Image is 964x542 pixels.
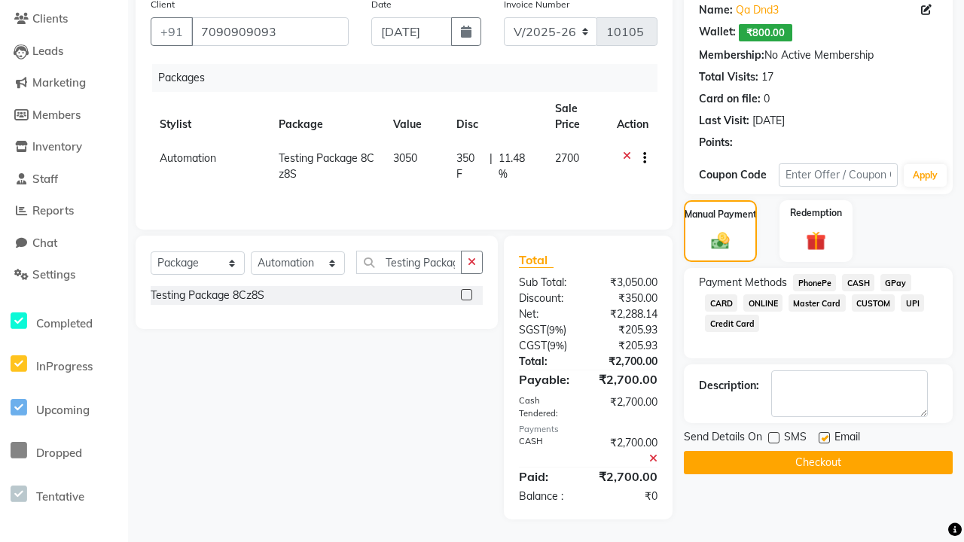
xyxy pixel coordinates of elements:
[32,203,74,218] span: Reports
[784,429,807,448] span: SMS
[151,288,264,303] div: Testing Package 8Cz8S
[793,274,836,291] span: PhonePe
[736,2,779,18] a: Qa Dnd3
[519,323,546,336] span: SGST
[706,230,735,251] img: _cash.svg
[901,294,924,312] span: UPI
[508,354,588,370] div: Total:
[852,294,895,312] span: CUSTOM
[699,2,733,18] div: Name:
[699,167,779,183] div: Coupon Code
[151,17,193,46] button: +91
[508,338,588,354] div: ( )
[549,324,563,336] span: 9%
[588,394,669,420] div: ₹2,700.00
[32,267,75,282] span: Settings
[588,322,669,338] div: ₹205.93
[546,92,608,142] th: Sale Price
[384,92,447,142] th: Value
[588,489,669,504] div: ₹0
[36,403,90,417] span: Upcoming
[550,340,564,352] span: 9%
[393,151,417,165] span: 3050
[789,294,846,312] span: Master Card
[743,294,782,312] span: ONLINE
[36,359,93,373] span: InProgress
[508,435,588,467] div: CASH
[834,429,860,448] span: Email
[699,47,764,63] div: Membership:
[588,291,669,306] div: ₹350.00
[684,429,762,448] span: Send Details On
[508,291,588,306] div: Discount:
[699,378,759,394] div: Description:
[588,275,669,291] div: ₹3,050.00
[508,306,588,322] div: Net:
[761,69,773,85] div: 17
[508,275,588,291] div: Sub Total:
[36,489,84,504] span: Tentative
[555,151,579,165] span: 2700
[447,92,546,142] th: Disc
[356,251,462,274] input: Search
[160,151,216,165] span: Automation
[608,92,657,142] th: Action
[588,338,669,354] div: ₹205.93
[32,139,82,154] span: Inventory
[699,24,736,41] div: Wallet:
[32,75,86,90] span: Marketing
[880,274,911,291] span: GPay
[705,315,759,332] span: Credit Card
[684,451,953,474] button: Checkout
[152,64,669,92] div: Packages
[699,275,787,291] span: Payment Methods
[508,394,588,420] div: Cash Tendered:
[587,467,669,486] div: ₹2,700.00
[588,354,669,370] div: ₹2,700.00
[790,206,842,220] label: Redemption
[490,151,493,182] span: |
[508,322,588,338] div: ( )
[36,446,82,460] span: Dropped
[508,489,588,504] div: Balance :
[519,252,554,268] span: Total
[764,91,770,107] div: 0
[32,172,58,186] span: Staff
[32,108,81,122] span: Members
[800,229,831,253] img: _gift.svg
[279,151,374,181] span: Testing Package 8Cz8S
[508,467,588,486] div: Paid:
[456,151,484,182] span: 350 F
[705,294,737,312] span: CARD
[508,370,588,388] div: Payable:
[842,274,874,291] span: CASH
[699,135,733,151] div: Points:
[499,151,537,182] span: 11.48 %
[588,435,669,467] div: ₹2,700.00
[588,306,669,322] div: ₹2,288.14
[191,17,349,46] input: Search by Name/Mobile/Email/Code
[36,316,93,330] span: Completed
[904,164,947,187] button: Apply
[270,92,384,142] th: Package
[699,47,938,63] div: No Active Membership
[739,24,792,41] span: ₹800.00
[685,208,757,221] label: Manual Payment
[699,69,758,85] div: Total Visits:
[752,113,785,129] div: [DATE]
[779,163,898,187] input: Enter Offer / Coupon Code
[32,236,57,250] span: Chat
[151,92,270,142] th: Stylist
[699,91,761,107] div: Card on file:
[699,113,749,129] div: Last Visit:
[587,370,669,388] div: ₹2,700.00
[519,423,658,436] div: Payments
[519,339,547,352] span: CGST
[32,44,63,58] span: Leads
[32,11,68,26] span: Clients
